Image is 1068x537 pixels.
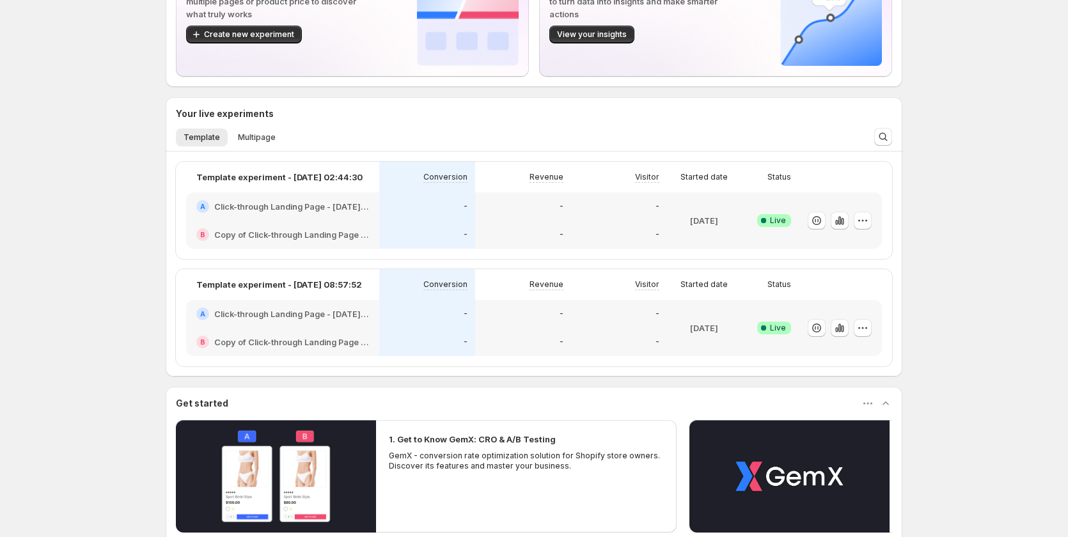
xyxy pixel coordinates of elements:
p: Started date [680,172,728,182]
p: - [560,230,563,240]
h2: Click-through Landing Page - [DATE] 13:43:42 [214,200,369,213]
p: Conversion [423,172,467,182]
span: View your insights [557,29,627,40]
p: - [560,337,563,347]
button: Create new experiment [186,26,302,43]
h2: A [200,310,205,318]
p: Visitor [635,279,659,290]
p: Revenue [530,172,563,182]
h3: Your live experiments [176,107,274,120]
p: Revenue [530,279,563,290]
button: Search and filter results [874,128,892,146]
button: Play video [689,420,890,533]
button: View your insights [549,26,634,43]
p: - [560,201,563,212]
p: - [656,201,659,212]
p: [DATE] [690,214,718,227]
p: GemX - conversion rate optimization solution for Shopify store owners. Discover its features and ... [389,451,664,471]
p: - [656,337,659,347]
p: Visitor [635,172,659,182]
p: Status [767,279,791,290]
button: Play video [176,420,376,533]
h2: B [200,231,205,238]
h3: Get started [176,397,228,410]
p: - [656,309,659,319]
p: - [464,337,467,347]
p: - [560,309,563,319]
p: - [464,201,467,212]
h2: A [200,203,205,210]
span: Template [184,132,220,143]
h2: Copy of Click-through Landing Page - [DATE] 13:43:13 [214,336,369,348]
span: Live [770,323,786,333]
h2: 1. Get to Know GemX: CRO & A/B Testing [389,433,556,446]
span: Multipage [238,132,276,143]
p: [DATE] [690,322,718,334]
span: Live [770,215,786,226]
p: Template experiment - [DATE] 02:44:30 [196,171,363,183]
span: Create new experiment [204,29,294,40]
p: Conversion [423,279,467,290]
h2: B [200,338,205,346]
h2: Click-through Landing Page - [DATE] 13:43:13 [214,307,369,320]
p: Template experiment - [DATE] 08:57:52 [196,278,362,291]
p: - [464,309,467,319]
p: - [656,230,659,240]
p: Status [767,172,791,182]
h2: Copy of Click-through Landing Page - [DATE] 13:43:42 [214,228,369,241]
p: - [464,230,467,240]
p: Started date [680,279,728,290]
